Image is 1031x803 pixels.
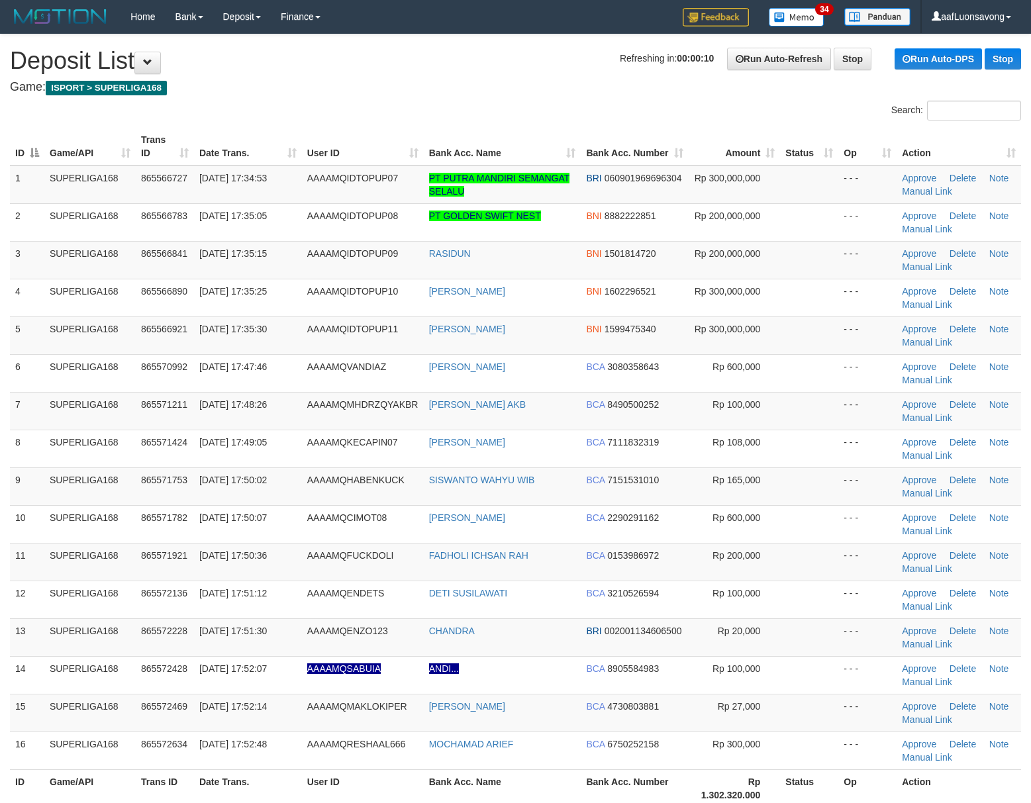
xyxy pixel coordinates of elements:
td: - - - [838,694,897,732]
a: Manual Link [902,299,952,310]
span: AAAAMQKECAPIN07 [307,437,398,448]
span: BRI [586,626,601,636]
a: Approve [902,626,936,636]
td: - - - [838,316,897,354]
span: [DATE] 17:52:07 [199,663,267,674]
td: - - - [838,732,897,769]
a: Note [989,626,1009,636]
span: Rp 20,000 [718,626,761,636]
span: AAAAMQIDTOPUP07 [307,173,398,183]
a: Note [989,211,1009,221]
span: [DATE] 17:50:02 [199,475,267,485]
span: AAAAMQIDTOPUP10 [307,286,398,297]
span: Rp 100,000 [712,399,760,410]
span: BRI [586,173,601,183]
a: Approve [902,475,936,485]
td: - - - [838,165,897,204]
td: - - - [838,581,897,618]
a: Manual Link [902,601,952,612]
img: Button%20Memo.svg [769,8,824,26]
span: AAAAMQCIMOT08 [307,512,387,523]
span: Rp 165,000 [712,475,760,485]
td: SUPERLIGA168 [44,467,136,505]
span: 865570992 [141,361,187,372]
span: [DATE] 17:35:15 [199,248,267,259]
span: [DATE] 17:50:36 [199,550,267,561]
input: Search: [927,101,1021,120]
td: SUPERLIGA168 [44,279,136,316]
td: SUPERLIGA168 [44,505,136,543]
a: [PERSON_NAME] [429,286,505,297]
th: User ID: activate to sort column ascending [302,128,424,165]
img: Feedback.jpg [683,8,749,26]
span: [DATE] 17:35:05 [199,211,267,221]
span: Copy 6750252158 to clipboard [607,739,659,749]
a: Run Auto-DPS [895,48,982,70]
span: AAAAMQIDTOPUP11 [307,324,398,334]
a: Approve [902,550,936,561]
td: 2 [10,203,44,241]
a: Approve [902,663,936,674]
span: 865571921 [141,550,187,561]
a: Delete [950,324,976,334]
span: [DATE] 17:49:05 [199,437,267,448]
span: Rp 108,000 [712,437,760,448]
span: BCA [586,701,605,712]
a: Stop [985,48,1021,70]
a: Delete [950,211,976,221]
a: [PERSON_NAME] [429,512,505,523]
span: Rp 27,000 [718,701,761,712]
h4: Game: [10,81,1021,94]
td: SUPERLIGA168 [44,694,136,732]
span: 865566921 [141,324,187,334]
td: SUPERLIGA168 [44,316,136,354]
span: Rp 300,000,000 [695,324,761,334]
a: Note [989,173,1009,183]
h1: Deposit List [10,48,1021,74]
a: Stop [834,48,871,70]
a: Approve [902,739,936,749]
a: PT GOLDEN SWIFT NEST [429,211,541,221]
a: Manual Link [902,261,952,272]
a: Manual Link [902,488,952,498]
span: Rp 600,000 [712,512,760,523]
td: SUPERLIGA168 [44,656,136,694]
a: Note [989,701,1009,712]
a: Manual Link [902,224,952,234]
a: Note [989,588,1009,598]
td: SUPERLIGA168 [44,430,136,467]
td: 10 [10,505,44,543]
img: panduan.png [844,8,910,26]
a: Note [989,248,1009,259]
span: BNI [586,248,601,259]
span: BCA [586,399,605,410]
a: [PERSON_NAME] AKB [429,399,526,410]
span: BCA [586,550,605,561]
a: Delete [950,550,976,561]
a: Note [989,399,1009,410]
td: 4 [10,279,44,316]
span: Copy 3080358643 to clipboard [607,361,659,372]
td: SUPERLIGA168 [44,241,136,279]
td: SUPERLIGA168 [44,732,136,769]
th: Bank Acc. Number: activate to sort column ascending [581,128,689,165]
span: Rp 200,000,000 [695,248,761,259]
a: Note [989,475,1009,485]
span: [DATE] 17:47:46 [199,361,267,372]
span: Copy 3210526594 to clipboard [607,588,659,598]
td: 15 [10,694,44,732]
span: BCA [586,361,605,372]
a: [PERSON_NAME] [429,324,505,334]
span: Copy 7111832319 to clipboard [607,437,659,448]
a: Delete [950,437,976,448]
span: 865572428 [141,663,187,674]
a: Approve [902,286,936,297]
span: BCA [586,437,605,448]
span: 865571424 [141,437,187,448]
a: Approve [902,512,936,523]
span: [DATE] 17:48:26 [199,399,267,410]
a: Approve [902,437,936,448]
td: SUPERLIGA168 [44,543,136,581]
span: Copy 1599475340 to clipboard [605,324,656,334]
span: Copy 1602296521 to clipboard [605,286,656,297]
